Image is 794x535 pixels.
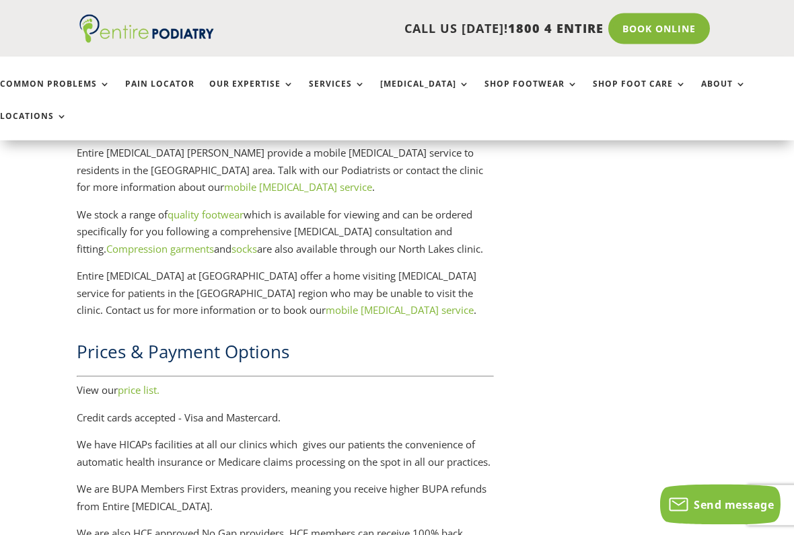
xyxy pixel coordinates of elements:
a: Our Expertise [209,79,294,108]
p: We are BUPA Members First Extras providers, meaning you receive higher BUPA refunds from Entire [... [77,481,494,526]
a: mobile [MEDICAL_DATA] service [326,304,474,317]
a: Pain Locator [125,79,194,108]
a: Book Online [608,13,710,44]
a: socks [231,243,257,256]
p: CALL US [DATE]! [220,20,604,38]
a: About [701,79,746,108]
a: quality footwear [168,208,244,222]
a: Shop Footwear [484,79,578,108]
a: mobile [MEDICAL_DATA] service [224,181,372,194]
a: Shop Foot Care [593,79,686,108]
a: Compression garments [106,243,214,256]
p: We stock a range of which is available for viewing and can be ordered specifically for you follow... [77,207,494,269]
a: Services [309,79,365,108]
a: price list. [118,384,159,397]
span: 1800 4 ENTIRE [508,20,604,36]
p: Credit cards accepted - Visa and Mastercard. [77,410,494,438]
a: Entire Podiatry [79,32,214,46]
span: Send message [694,497,774,512]
p: We have HICAPs facilities at all our clinics which gives our patients the convenience of automati... [77,437,494,481]
h2: Prices & Payment Options [77,340,494,371]
p: View our [77,382,494,410]
button: Send message [660,485,781,525]
img: logo (1) [79,15,214,43]
p: Entire [MEDICAL_DATA] [PERSON_NAME] provide a mobile [MEDICAL_DATA] service to residents in the [... [77,145,494,207]
a: [MEDICAL_DATA] [380,79,470,108]
p: Entire [MEDICAL_DATA] at [GEOGRAPHIC_DATA] offer a home visiting [MEDICAL_DATA] service for patie... [77,268,494,320]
